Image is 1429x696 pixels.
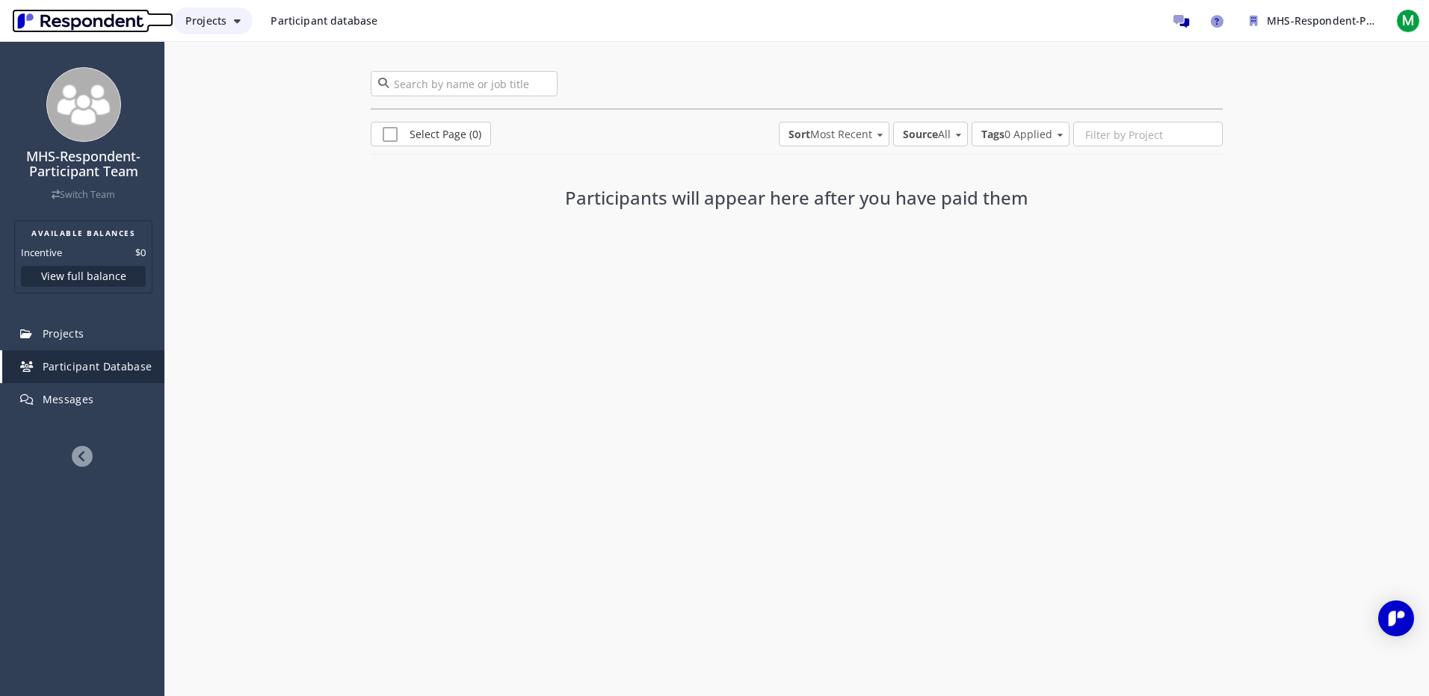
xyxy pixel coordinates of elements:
input: Search by name or job title [371,71,558,96]
span: Participant Database [43,359,152,373]
div: Open Intercom Messenger [1378,600,1414,636]
dd: $0 [135,245,146,260]
img: team_avatar_256.png [46,67,121,142]
input: Filter by Project [1074,122,1222,148]
a: Help and support [1202,6,1232,36]
h3: Participants will appear here after you have paid them [535,188,1058,208]
button: M [1393,7,1423,34]
h2: AVAILABLE BALANCES [21,227,146,239]
a: Switch Team [52,188,115,201]
md-select: Source: All [893,122,968,146]
strong: Source [903,127,938,141]
button: Projects [173,7,253,34]
a: Select Page (0) [371,122,491,146]
button: MHS-Respondent-Participant Team [1238,7,1387,34]
span: Messages [43,392,94,406]
button: View full balance [21,266,146,287]
section: Balance summary [14,220,152,293]
h4: MHS-Respondent-Participant Team [10,149,157,179]
a: Message participants [1166,6,1196,36]
strong: Sort [788,127,810,141]
span: Projects [43,326,84,341]
span: Select Page (0) [383,127,481,145]
span: Most Recent [788,127,872,142]
span: Projects [185,13,226,28]
a: Participant database [259,7,389,34]
img: Respondent [12,9,149,34]
span: All [903,127,951,142]
dt: Incentive [21,245,62,260]
md-select: Sort: Most Recent [779,122,889,146]
span: M [1396,9,1420,33]
span: Participant database [271,13,377,28]
md-select: Tags [972,122,1070,146]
